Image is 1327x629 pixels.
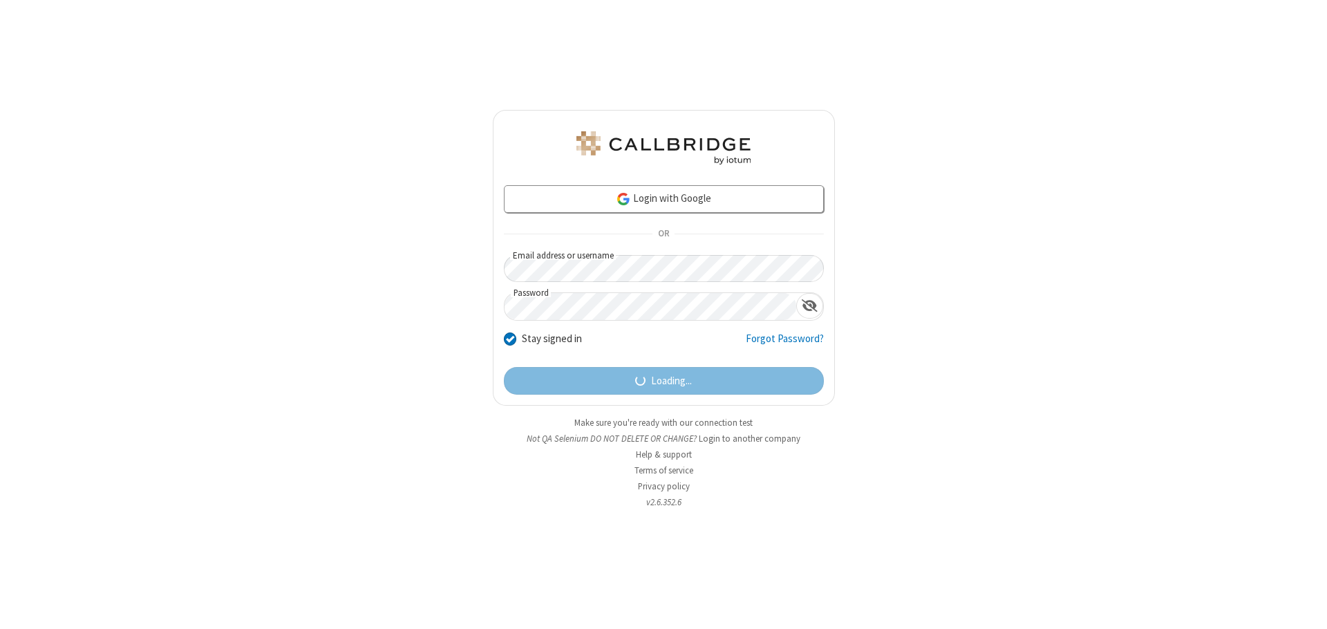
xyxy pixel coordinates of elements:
label: Stay signed in [522,331,582,347]
a: Terms of service [634,464,693,476]
a: Login with Google [504,185,824,213]
button: Login to another company [699,432,800,445]
a: Privacy policy [638,480,690,492]
a: Make sure you're ready with our connection test [574,417,753,429]
div: Show password [796,293,823,319]
img: QA Selenium DO NOT DELETE OR CHANGE [574,131,753,165]
input: Email address or username [504,255,824,282]
iframe: Chat [1292,593,1317,619]
img: google-icon.png [616,191,631,207]
span: Loading... [651,373,692,389]
span: OR [652,225,675,244]
button: Loading... [504,367,824,395]
input: Password [505,293,796,320]
li: Not QA Selenium DO NOT DELETE OR CHANGE? [493,432,835,445]
a: Help & support [636,449,692,460]
a: Forgot Password? [746,331,824,357]
li: v2.6.352.6 [493,496,835,509]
